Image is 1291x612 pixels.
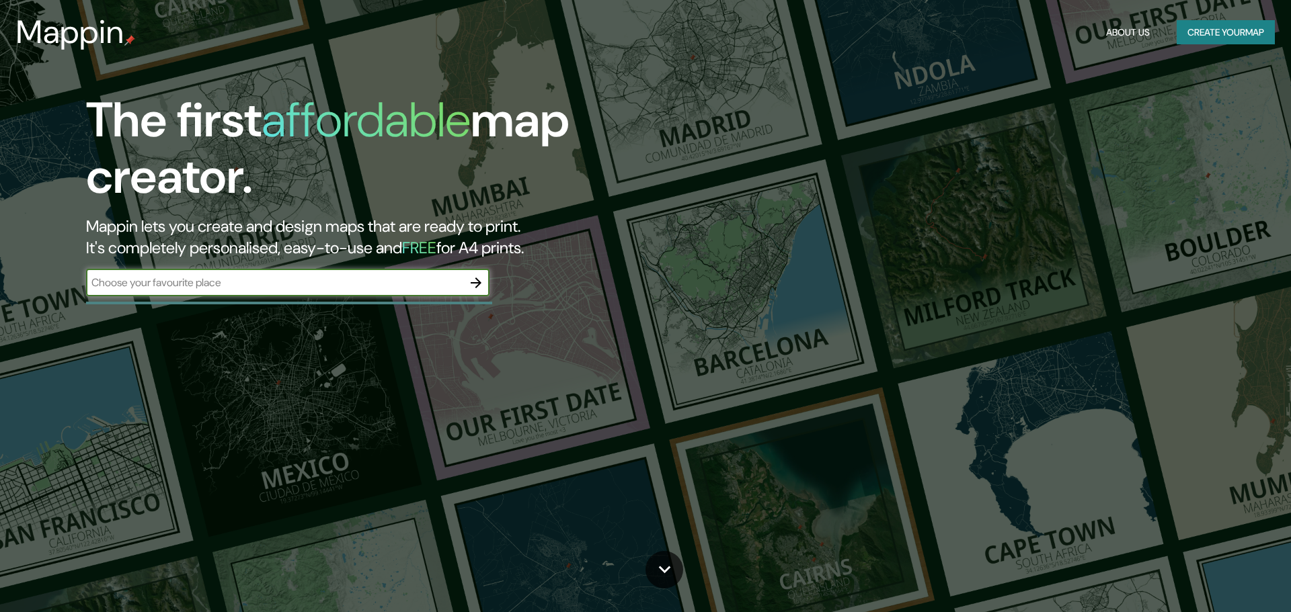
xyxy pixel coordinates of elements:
input: Choose your favourite place [86,275,463,290]
h5: FREE [402,237,436,258]
h2: Mappin lets you create and design maps that are ready to print. It's completely personalised, eas... [86,216,732,259]
h3: Mappin [16,13,124,51]
h1: affordable [262,89,471,151]
h1: The first map creator. [86,92,732,216]
img: mappin-pin [124,35,135,46]
button: About Us [1101,20,1155,45]
button: Create yourmap [1177,20,1275,45]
